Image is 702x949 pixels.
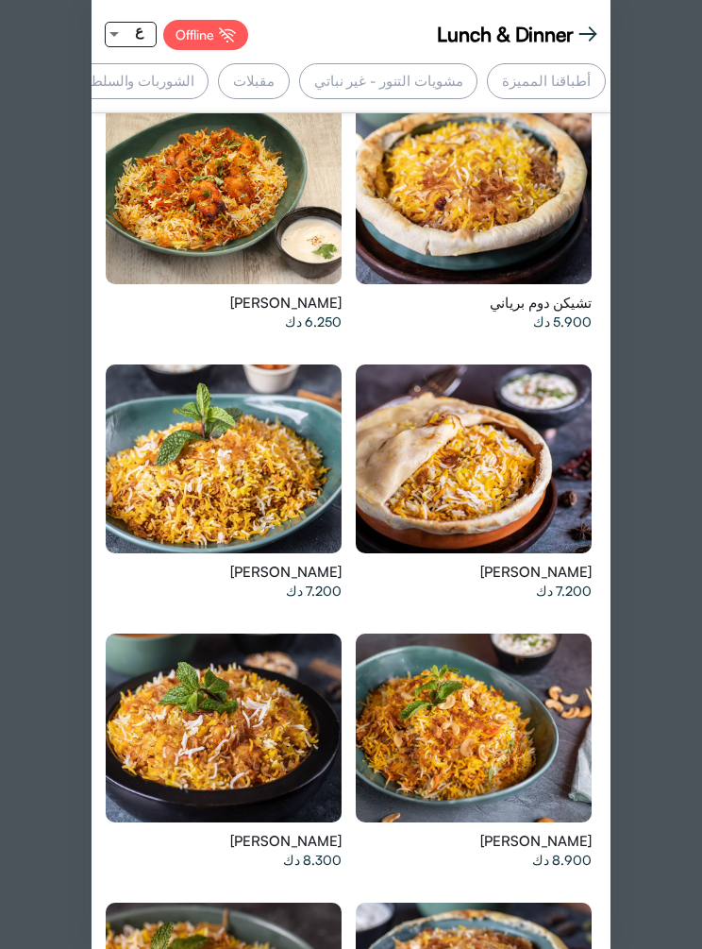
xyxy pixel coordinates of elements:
[299,63,478,99] div: مشويات التنور - غير نباتي
[135,23,143,39] span: ع
[283,851,342,870] span: 8.300 دك
[285,313,342,331] span: 6.250 دك
[230,832,342,851] span: [PERSON_NAME]
[490,294,592,313] span: تشيكن دوم برياني
[578,25,597,43] img: header%20back%20button.svg
[230,563,342,582] span: [PERSON_NAME]
[533,313,592,331] span: 5.900 دك
[163,20,248,50] div: Offline
[532,851,592,870] span: 8.900 دك
[480,832,592,851] span: [PERSON_NAME]
[230,294,342,313] span: [PERSON_NAME]
[218,63,290,99] div: مقبلات
[219,27,236,42] img: Offline%20Icon.svg
[536,582,592,601] span: 7.200 دك
[58,63,209,99] div: الشوربات والسلطات
[480,563,592,582] span: [PERSON_NAME]
[437,20,574,48] span: Lunch & Dinner
[487,63,606,99] div: أطباقنا المميزة
[286,582,342,601] span: 7.200 دك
